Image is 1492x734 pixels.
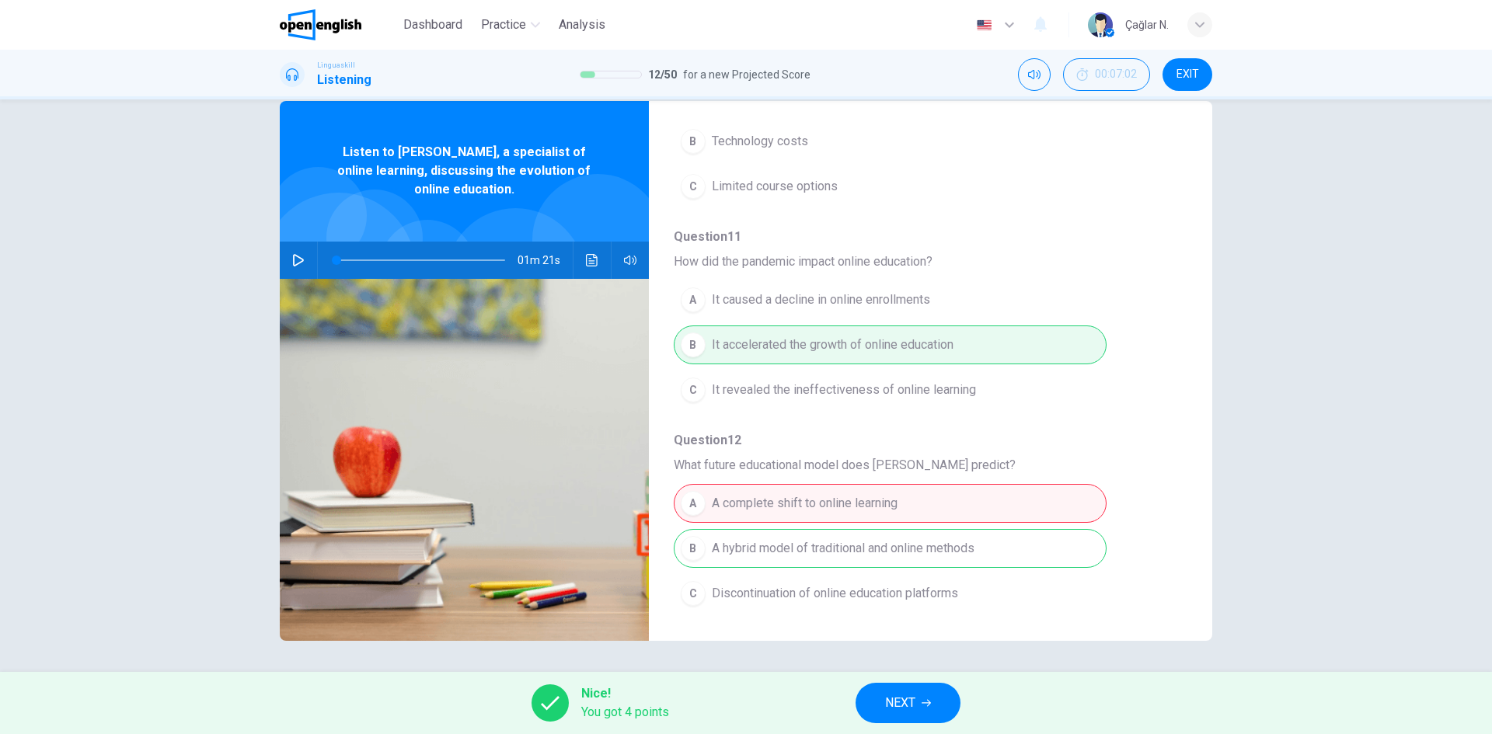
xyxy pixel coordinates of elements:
[885,692,915,714] span: NEXT
[1088,12,1113,37] img: Profile picture
[317,60,355,71] span: Linguaskill
[581,684,669,703] span: Nice!
[1063,58,1150,91] div: Hide
[1063,58,1150,91] button: 00:07:02
[674,456,1163,475] span: What future educational model does [PERSON_NAME] predict?
[403,16,462,34] span: Dashboard
[856,683,960,723] button: NEXT
[1177,68,1199,81] span: EXIT
[518,242,573,279] span: 01m 21s
[553,11,612,39] button: Analysis
[475,11,546,39] button: Practice
[683,65,810,84] span: for a new Projected Score
[1018,58,1051,91] div: Mute
[674,431,1163,450] span: Question 12
[317,71,371,89] h1: Listening
[1163,58,1212,91] button: EXIT
[559,16,605,34] span: Analysis
[974,19,994,31] img: en
[330,143,598,199] span: Listen to [PERSON_NAME], a specialist of online learning, discussing the evolution of online educ...
[581,703,669,722] span: You got 4 points
[674,252,1163,271] span: How did the pandemic impact online education?
[280,9,397,40] a: OpenEnglish logo
[397,11,469,39] button: Dashboard
[580,242,605,279] button: Click to see the audio transcription
[481,16,526,34] span: Practice
[674,228,1163,246] span: Question 11
[648,65,677,84] span: 12 / 50
[1095,68,1137,81] span: 00:07:02
[280,279,649,641] img: Listen to Emma Johnson, a specialist of online learning, discussing the evolution of online educa...
[280,9,361,40] img: OpenEnglish logo
[1125,16,1169,34] div: Çağlar N.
